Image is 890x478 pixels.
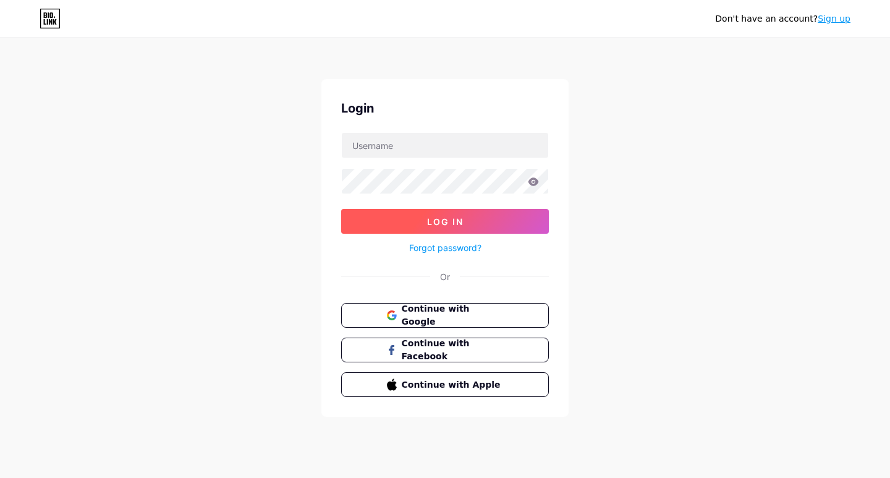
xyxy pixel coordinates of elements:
[402,337,504,363] span: Continue with Facebook
[341,303,549,328] button: Continue with Google
[440,270,450,283] div: Or
[402,302,504,328] span: Continue with Google
[341,338,549,362] button: Continue with Facebook
[427,216,464,227] span: Log In
[341,99,549,117] div: Login
[409,241,481,254] a: Forgot password?
[341,372,549,397] button: Continue with Apple
[402,378,504,391] span: Continue with Apple
[715,12,850,25] div: Don't have an account?
[818,14,850,23] a: Sign up
[342,133,548,158] input: Username
[341,209,549,234] button: Log In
